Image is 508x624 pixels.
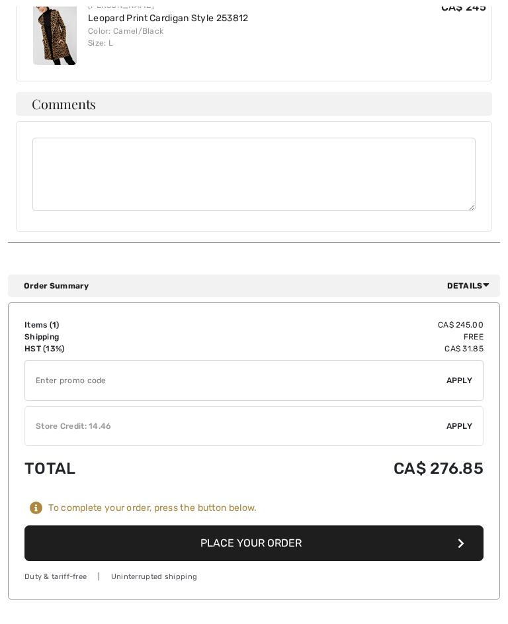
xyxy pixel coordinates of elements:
[446,375,473,386] span: Apply
[48,502,257,514] div: To complete your order, press the button below.
[24,343,191,355] td: HST (13%)
[32,138,476,211] textarea: Comments
[16,92,492,116] h4: Comments
[52,320,56,330] span: 1
[191,446,484,491] td: CA$ 276.85
[25,420,446,432] div: Store Credit: 14.46
[191,331,484,343] td: Free
[24,280,495,292] div: Order Summary
[447,280,495,292] span: Details
[191,343,484,355] td: CA$ 31.85
[191,319,484,331] td: CA$ 245.00
[441,1,486,13] span: CA$ 245
[446,420,473,432] span: Apply
[24,319,191,331] td: Items ( )
[24,331,191,343] td: Shipping
[88,25,249,49] div: Color: Camel/Black Size: L
[25,361,446,400] input: Promo code
[24,525,484,561] button: Place Your Order
[24,572,484,583] div: Duty & tariff-free | Uninterrupted shipping
[88,13,249,24] a: Leopard Print Cardigan Style 253812
[24,446,191,491] td: Total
